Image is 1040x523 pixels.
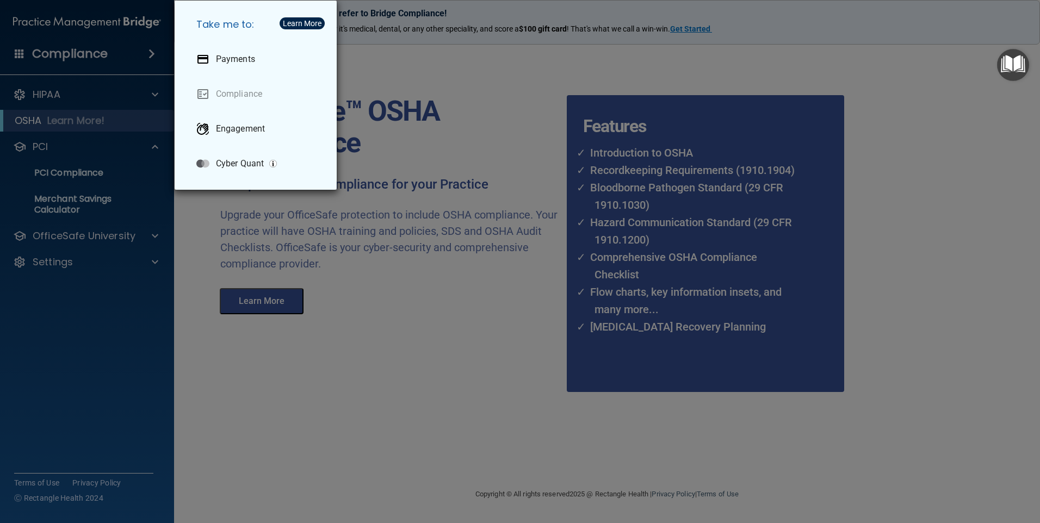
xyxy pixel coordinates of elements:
button: Learn More [280,17,325,29]
h5: Take me to: [188,9,328,40]
p: Engagement [216,123,265,134]
p: Payments [216,54,255,65]
p: Cyber Quant [216,158,264,169]
div: Learn More [283,20,321,27]
button: Open Resource Center [997,49,1029,81]
a: Engagement [188,114,328,144]
a: Cyber Quant [188,148,328,179]
a: Compliance [188,79,328,109]
a: Payments [188,44,328,74]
